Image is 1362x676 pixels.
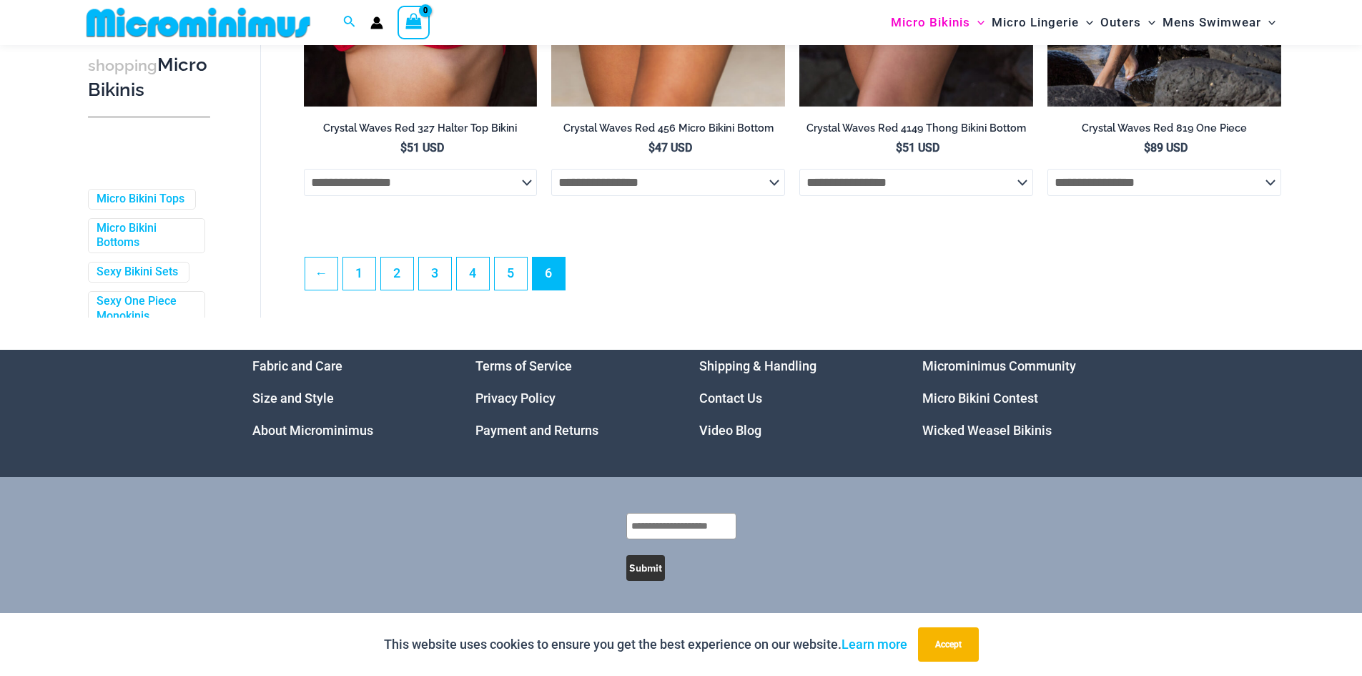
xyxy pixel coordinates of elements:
a: OutersMenu ToggleMenu Toggle [1097,4,1159,41]
nav: Site Navigation [885,2,1282,43]
nav: Menu [475,350,663,446]
aside: Footer Widget 4 [922,350,1110,446]
a: Terms of Service [475,358,572,373]
a: Learn more [842,637,907,652]
span: $ [648,141,655,155]
button: Submit [626,555,665,581]
h2: Crystal Waves Red 327 Halter Top Bikini [304,122,538,135]
aside: Footer Widget 3 [699,350,887,446]
a: Wicked Weasel Bikinis [922,423,1052,438]
a: Size and Style [252,391,334,406]
a: ← [305,258,337,290]
a: Page 5 [495,258,527,290]
a: Micro BikinisMenu ToggleMenu Toggle [887,4,988,41]
h3: Micro Bikinis [88,53,210,102]
a: Privacy Policy [475,391,556,406]
span: Menu Toggle [1079,4,1093,41]
a: Page 3 [419,258,451,290]
a: Page 4 [457,258,489,290]
a: Micro Bikini Bottoms [97,221,194,251]
span: shopping [88,57,157,74]
a: Fabric and Care [252,358,342,373]
a: Sexy One Piece Monokinis [97,294,194,324]
span: $ [400,141,407,155]
bdi: 47 USD [648,141,692,155]
span: $ [896,141,902,155]
a: Page 2 [381,258,413,290]
nav: Product Pagination [304,257,1281,298]
a: Shipping & Handling [699,358,816,373]
bdi: 51 USD [400,141,444,155]
a: Crystal Waves Red 819 One Piece [1047,122,1281,140]
aside: Footer Widget 2 [475,350,663,446]
nav: Menu [699,350,887,446]
img: MM SHOP LOGO FLAT [81,6,316,39]
a: Video Blog [699,423,761,438]
span: Mens Swimwear [1163,4,1261,41]
nav: Menu [922,350,1110,446]
a: Account icon link [370,16,383,29]
a: Crystal Waves Red 456 Micro Bikini Bottom [551,122,785,140]
a: View Shopping Cart, empty [398,6,430,39]
a: About Microminimus [252,423,373,438]
a: Page 1 [343,258,375,290]
nav: Menu [252,350,440,446]
a: Crystal Waves Red 327 Halter Top Bikini [304,122,538,140]
h2: Crystal Waves Red 456 Micro Bikini Bottom [551,122,785,135]
span: $ [1144,141,1150,155]
h2: Crystal Waves Red 4149 Thong Bikini Bottom [799,122,1033,135]
aside: Footer Widget 1 [252,350,440,446]
a: Microminimus Community [922,358,1076,373]
a: Micro Bikini Contest [922,391,1038,406]
a: Payment and Returns [475,423,598,438]
a: Sexy Bikini Sets [97,265,178,280]
h2: Crystal Waves Red 819 One Piece [1047,122,1281,135]
p: This website uses cookies to ensure you get the best experience on our website. [384,634,907,655]
a: Contact Us [699,391,762,406]
span: Micro Lingerie [992,4,1079,41]
span: Outers [1100,4,1141,41]
span: Page 6 [533,258,565,290]
span: Menu Toggle [1141,4,1155,41]
span: Micro Bikinis [891,4,970,41]
a: Micro Bikini Tops [97,192,184,207]
a: Micro LingerieMenu ToggleMenu Toggle [988,4,1097,41]
a: Crystal Waves Red 4149 Thong Bikini Bottom [799,122,1033,140]
a: Mens SwimwearMenu ToggleMenu Toggle [1159,4,1279,41]
bdi: 89 USD [1144,141,1188,155]
button: Accept [918,627,979,662]
bdi: 51 USD [896,141,939,155]
span: Menu Toggle [970,4,985,41]
span: Menu Toggle [1261,4,1275,41]
a: Search icon link [343,14,356,31]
